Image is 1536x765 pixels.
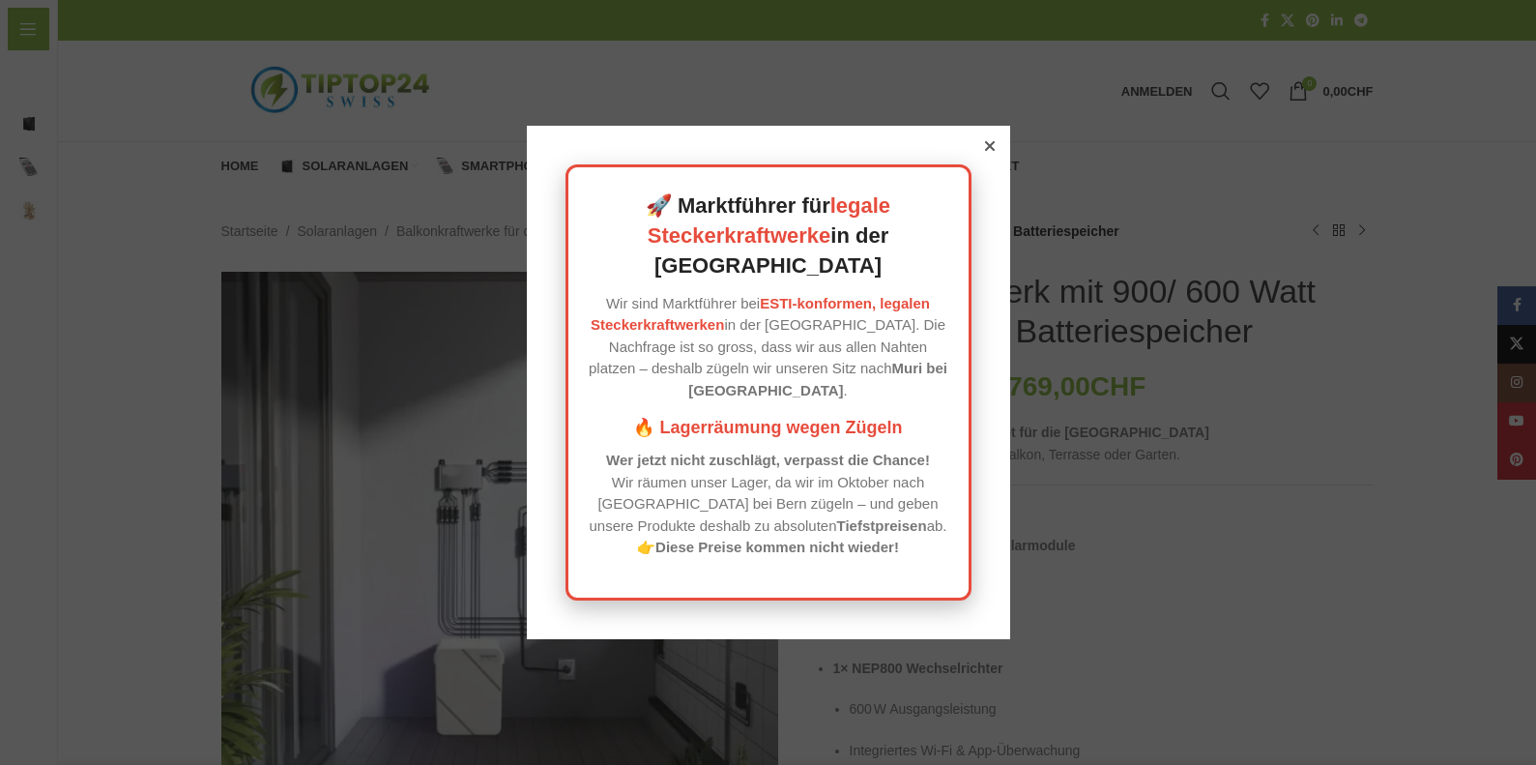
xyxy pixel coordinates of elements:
a: legale Steckerkraftwerke [648,193,890,248]
a: ESTI-konformen, legalen Steckerkraftwerken [591,295,930,334]
p: Wir sind Marktführer bei in der [GEOGRAPHIC_DATA]. Die Nachfrage ist so gross, dass wir aus allen... [588,293,949,402]
strong: Tiefstpreisen [837,517,927,534]
h2: 🚀 Marktführer für in der [GEOGRAPHIC_DATA] [588,191,949,280]
p: Wir räumen unser Lager, da wir im Oktober nach [GEOGRAPHIC_DATA] bei Bern zügeln – und geben unse... [588,450,949,559]
h3: 🔥 Lagerräumung wegen Zügeln [588,416,949,440]
strong: Wer jetzt nicht zuschlägt, verpasst die Chance! [606,452,930,468]
strong: Diese Preise kommen nicht wieder! [655,539,899,555]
